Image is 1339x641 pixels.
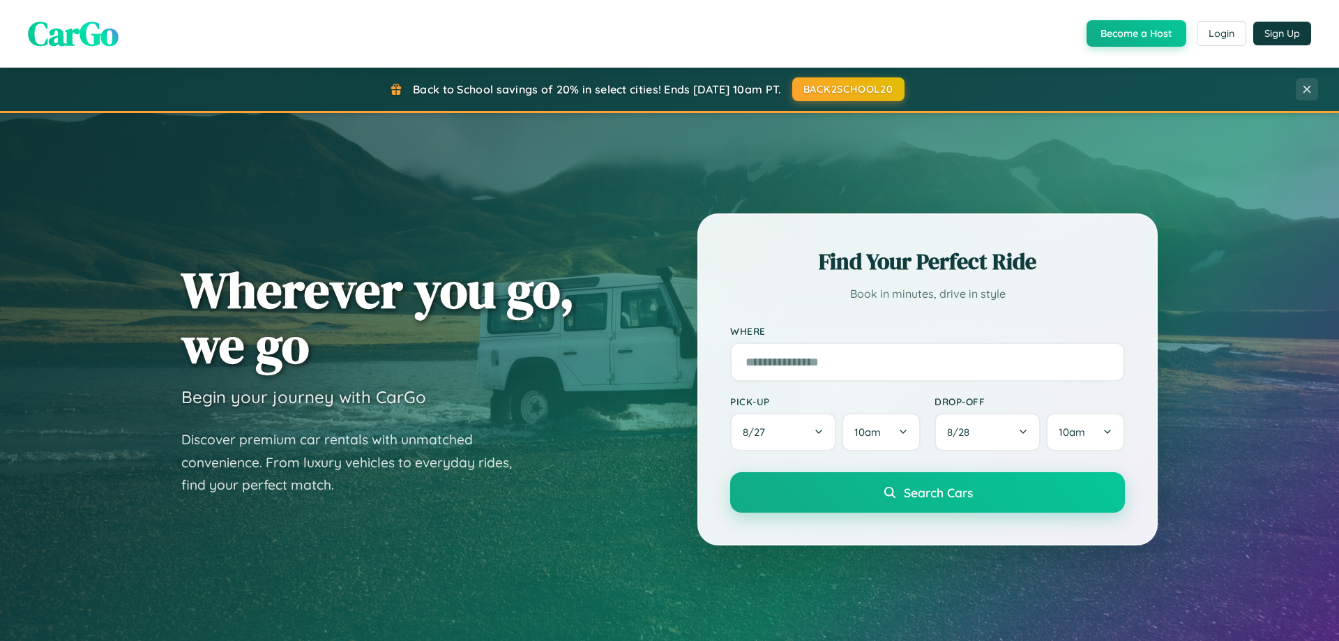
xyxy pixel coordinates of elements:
label: Pick-up [730,395,921,407]
button: Login [1197,21,1246,46]
p: Discover premium car rentals with unmatched convenience. From luxury vehicles to everyday rides, ... [181,428,530,497]
span: CarGo [28,10,119,56]
button: Search Cars [730,472,1125,513]
span: 10am [1059,425,1085,439]
span: Search Cars [904,485,973,500]
h1: Wherever you go, we go [181,262,575,372]
span: 8 / 28 [947,425,976,439]
button: 8/27 [730,413,836,451]
span: Back to School savings of 20% in select cities! Ends [DATE] 10am PT. [413,82,781,96]
h2: Find Your Perfect Ride [730,246,1125,277]
button: Sign Up [1253,22,1311,45]
p: Book in minutes, drive in style [730,284,1125,304]
button: 8/28 [935,413,1041,451]
button: BACK2SCHOOL20 [792,77,905,101]
button: 10am [1046,413,1125,451]
label: Where [730,325,1125,337]
span: 10am [854,425,881,439]
label: Drop-off [935,395,1125,407]
h3: Begin your journey with CarGo [181,386,426,407]
button: 10am [842,413,921,451]
span: 8 / 27 [743,425,772,439]
button: Become a Host [1087,20,1186,47]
